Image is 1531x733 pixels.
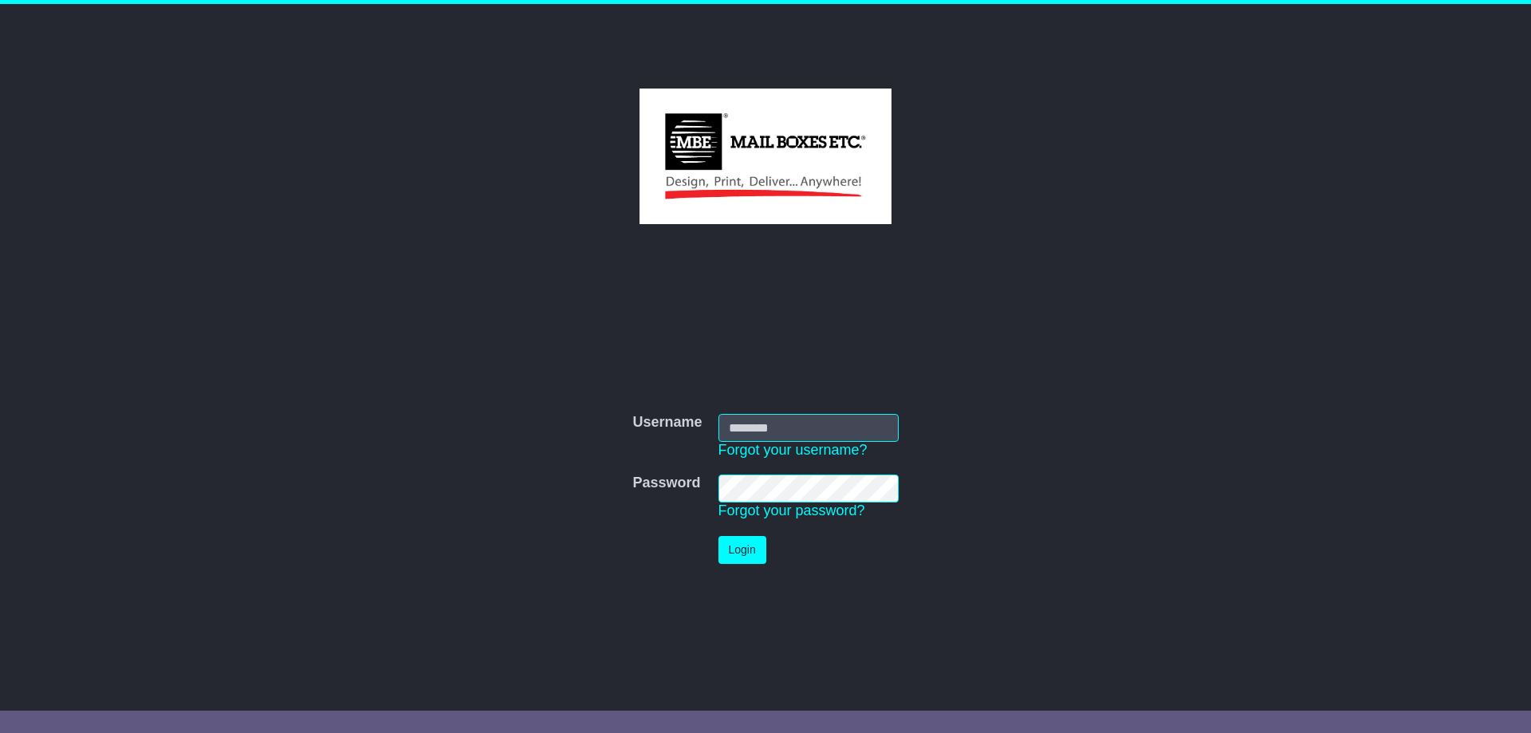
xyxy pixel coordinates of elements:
[718,442,868,458] a: Forgot your username?
[632,475,700,492] label: Password
[718,536,766,564] button: Login
[718,502,865,518] a: Forgot your password?
[632,414,702,432] label: Username
[640,89,891,224] img: MBE Australia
